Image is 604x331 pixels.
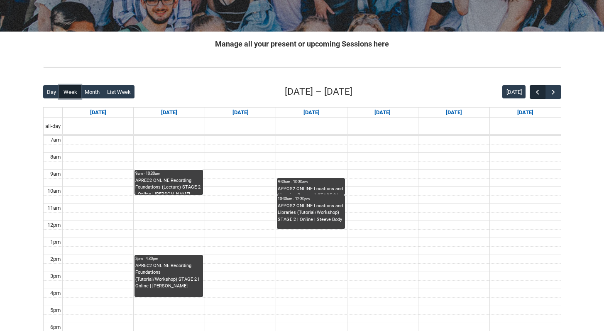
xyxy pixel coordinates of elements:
div: 7am [49,136,62,144]
div: 10am [46,187,62,195]
button: Day [43,85,60,98]
div: 11am [46,204,62,212]
a: Go to November 8, 2025 [516,108,535,118]
h2: Manage all your present or upcoming Sessions here [43,38,561,49]
div: 9am - 10:30am [135,171,202,177]
a: Go to November 7, 2025 [444,108,464,118]
div: 4pm [49,289,62,297]
span: all-day [44,122,62,130]
div: 1pm [49,238,62,246]
h2: [DATE] – [DATE] [285,85,352,99]
button: List Week [103,85,134,98]
button: Month [81,85,103,98]
a: Go to November 5, 2025 [302,108,321,118]
div: APREC2 ONLINE Recording Foundations (Tutorial/Workshop) STAGE 2 | Online | [PERSON_NAME] [135,262,202,290]
div: APPOS2 ONLINE Locations and Libraries (Tutorial/Workshop) STAGE 2 | Online | Steeve Body [278,203,344,223]
button: Week [59,85,81,98]
div: 3pm [49,272,62,280]
img: REDU_GREY_LINE [43,63,561,71]
div: 10:30am - 12:30pm [278,196,344,202]
a: Go to November 6, 2025 [373,108,392,118]
div: APPOS2 ONLINE Locations and Libraries (Lecture) STAGE 2 | Online | Steeve Body [278,186,344,195]
a: Go to November 4, 2025 [231,108,250,118]
button: Previous Week [530,85,545,99]
a: Go to November 2, 2025 [88,108,108,118]
button: Next Week [545,85,561,99]
div: 8am [49,153,62,161]
div: 12pm [46,221,62,229]
div: APREC2 ONLINE Recording Foundations (Lecture) STAGE 2 | Online | [PERSON_NAME] [135,177,202,195]
div: 9:30am - 10:30am [278,179,344,185]
div: 2pm - 4:30pm [135,256,202,262]
a: Go to November 3, 2025 [159,108,179,118]
div: 2pm [49,255,62,263]
button: [DATE] [502,85,526,98]
div: 5pm [49,306,62,314]
div: 9am [49,170,62,178]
